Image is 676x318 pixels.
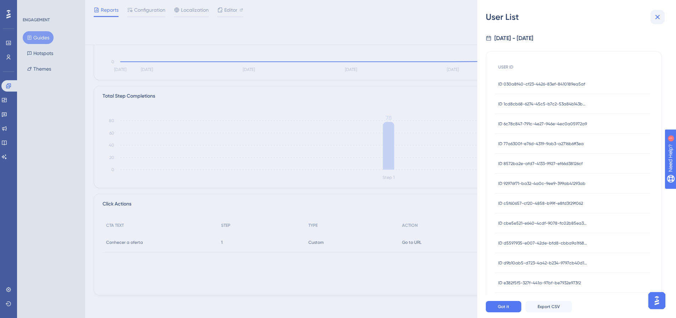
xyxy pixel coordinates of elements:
span: ID d9b10ab5-d723-4a42-b234-9797cb40d149 [498,260,587,266]
span: ID d5597935-e007-42de-bfd8-cbba9a1f6834 [498,240,587,246]
span: ID 1cd8cb68-6274-45c5-b7c2-53a84b143b2e [498,101,587,107]
span: ID 6c78c847-791c-4e27-946e-4ec0a05972a9 [498,121,587,127]
span: ID 92976f71-ba32-4a0c-9ee9-399ab41293ab [498,181,586,186]
span: Got it [498,304,509,309]
span: ID e382f5f5-327f-441a-97bf-be7932e973f2 [498,280,581,286]
span: ID 77a6300f-e76d-4319-9ab3-a2716b6ff3ea [498,141,584,147]
div: User List [486,11,667,23]
span: USER ID [498,64,513,70]
span: Need Help? [17,2,44,10]
button: Export CSV [526,301,572,312]
span: ID 030a8f40-cf23-4426-83ef-8410189ea5af [498,81,585,87]
div: [DATE] - [DATE] [494,34,533,43]
iframe: UserGuiding AI Assistant Launcher [646,290,667,311]
span: ID cbe5e521-e640-4cdf-9078-fc02b85ea374 [498,220,587,226]
button: Got it [486,301,521,312]
span: ID 8572ba2e-afd7-4133-9927-ef66d38126cf [498,161,583,166]
span: Export CSV [538,304,560,309]
div: 1 [49,4,51,9]
span: ID c5f60657-cf20-4858-b99f-e8fd3f29f062 [498,201,583,206]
